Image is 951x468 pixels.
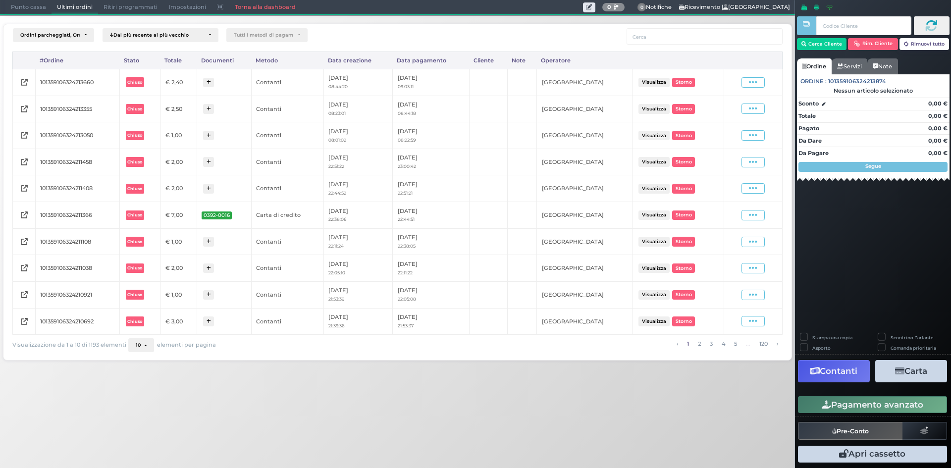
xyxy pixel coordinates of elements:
td: [DATE] [393,308,470,335]
button: 10 [128,338,154,352]
td: [DATE] [393,149,470,175]
button: Visualizza [638,104,669,113]
small: 22:05:08 [398,296,416,302]
small: 21:53:39 [328,296,344,302]
td: € 3,00 [160,308,197,335]
b: Chiuso [127,80,142,85]
strong: 0,00 € [928,112,948,119]
b: Chiuso [127,265,142,270]
small: 22:38:06 [328,216,346,222]
button: Visualizza [638,131,669,140]
button: Visualizza [638,78,669,87]
td: [GEOGRAPHIC_DATA] [537,228,633,255]
td: [DATE] [393,255,470,282]
strong: 0,00 € [928,100,948,107]
td: 101359106324211366 [35,202,119,229]
small: 08:44:20 [328,84,348,89]
a: alla pagina 3 [707,338,715,349]
span: Ultimi ordini [52,0,98,14]
div: Documenti [197,52,251,69]
td: € 2,00 [160,255,197,282]
td: [GEOGRAPHIC_DATA] [537,202,633,229]
div: #Ordine [35,52,119,69]
td: [DATE] [323,122,392,149]
small: 22:11:22 [398,270,413,275]
span: 101359106324213874 [828,77,886,86]
button: Storno [672,316,695,326]
span: 0 [637,3,646,12]
button: Visualizza [638,157,669,166]
button: Storno [672,263,695,273]
a: alla pagina 2 [695,338,703,349]
b: Chiuso [127,239,142,244]
td: € 1,00 [160,281,197,308]
button: Rim. Cliente [848,38,898,50]
span: Ritiri programmati [98,0,163,14]
td: [DATE] [323,202,392,229]
button: Storno [672,290,695,300]
label: Comanda prioritaria [891,345,936,351]
button: Storno [672,157,695,166]
td: [DATE] [323,281,392,308]
div: Tutti i metodi di pagamento [234,32,293,38]
a: pagina precedente [674,338,681,349]
button: Contanti [798,360,870,382]
td: € 2,00 [160,149,197,175]
td: [DATE] [393,202,470,229]
td: Carta di credito [251,202,323,229]
small: 23:00:42 [398,163,416,169]
div: elementi per pagina [128,338,216,352]
div: Stato [119,52,160,69]
button: Visualizza [638,210,669,220]
td: [DATE] [323,308,392,335]
strong: Sconto [798,100,819,108]
button: Visualizza [638,316,669,326]
strong: 0,00 € [928,125,948,132]
strong: Segue [865,163,881,169]
span: 0392-0016 [202,211,232,219]
a: alla pagina 5 [731,338,740,349]
b: Chiuso [127,292,142,297]
td: 101359106324213050 [35,122,119,149]
button: Storno [672,210,695,220]
a: pagina successiva [774,338,781,349]
td: Contanti [251,228,323,255]
b: 0 [607,3,611,10]
button: Cerca Cliente [797,38,847,50]
td: [DATE] [393,228,470,255]
b: Chiuso [127,319,142,324]
td: [DATE] [393,281,470,308]
span: Ordine : [800,77,827,86]
td: 101359106324210692 [35,308,119,335]
td: 101359106324211108 [35,228,119,255]
b: Chiuso [127,106,142,111]
td: [DATE] [393,69,470,96]
td: € 2,50 [160,96,197,122]
button: Dal più recente al più vecchio [103,28,218,42]
td: [DATE] [323,96,392,122]
strong: Da Pagare [798,150,829,156]
td: [DATE] [323,175,392,202]
label: Stampa una copia [812,334,852,341]
button: Rimuovi tutto [899,38,950,50]
button: Storno [672,237,695,246]
strong: Pagato [798,125,819,132]
a: Servizi [832,58,867,74]
td: [DATE] [323,255,392,282]
a: alla pagina 1 [684,338,691,349]
a: alla pagina 4 [719,338,728,349]
label: Asporto [812,345,831,351]
td: Contanti [251,255,323,282]
button: Visualizza [638,263,669,273]
td: [DATE] [393,175,470,202]
b: Chiuso [127,133,142,138]
td: Contanti [251,175,323,202]
strong: 0,00 € [928,150,948,156]
small: 22:38:05 [398,243,416,249]
strong: Da Dare [798,137,822,144]
td: € 1,00 [160,228,197,255]
span: Impostazioni [163,0,211,14]
td: [GEOGRAPHIC_DATA] [537,96,633,122]
small: 08:22:59 [398,137,416,143]
small: 22:51:21 [398,190,413,196]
